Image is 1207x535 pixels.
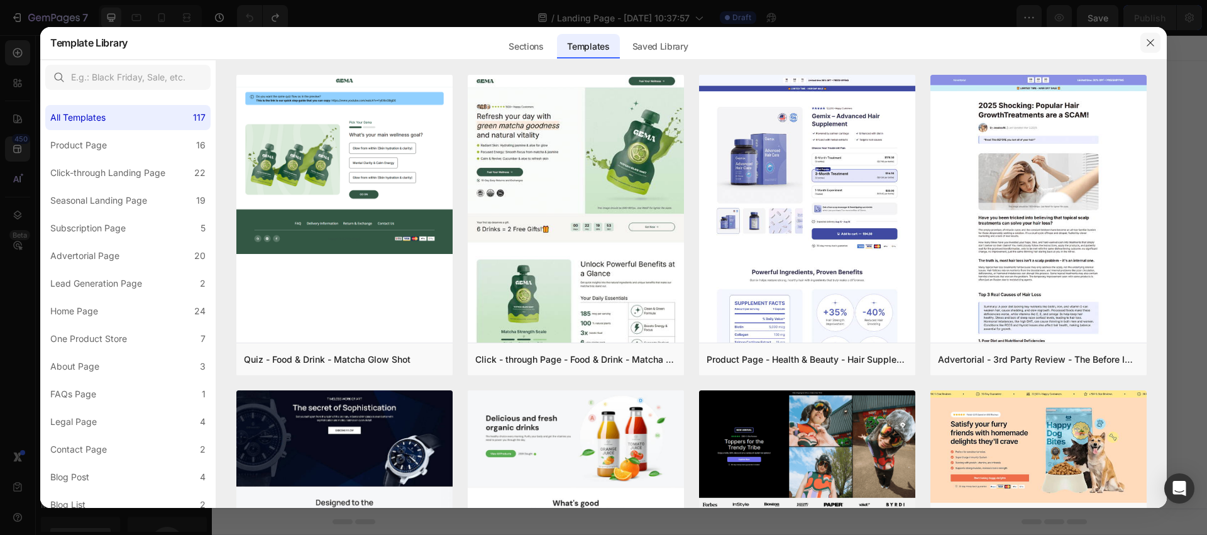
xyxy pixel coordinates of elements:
div: Subscription Page [50,221,126,236]
div: Open Intercom Messenger [1164,473,1194,504]
div: 24 [194,304,206,319]
div: 5 [201,221,206,236]
div: 2 [200,497,206,512]
div: 20 [194,248,206,263]
div: 7 [201,331,206,346]
div: Advertorial - 3rd Party Review - The Before Image - Hair Supplement [938,352,1139,367]
div: FAQs Page [50,387,96,402]
div: Seasonal Landing Page [50,193,147,208]
div: Contact Page [50,442,107,457]
div: All Templates [50,110,106,125]
div: Click - through Page - Food & Drink - Matcha Glow Shot [475,352,676,367]
div: Start with Generating from URL or image [413,349,582,359]
div: 3 [200,359,206,374]
input: E.g.: Black Friday, Sale, etc. [45,65,211,90]
div: Sections [499,34,553,59]
div: Saved Library [622,34,698,59]
div: Lead Generation Page [50,276,142,291]
div: One Product Store [50,331,127,346]
div: 4 [200,414,206,429]
div: About Page [50,359,99,374]
div: 22 [194,165,206,180]
button: Add sections [407,279,493,304]
div: Advertorial Page [50,248,119,263]
h2: Template Library [50,26,128,59]
div: Templates [557,34,619,59]
div: 117 [193,110,206,125]
div: 19 [196,193,206,208]
div: 4 [200,470,206,485]
div: Quiz - Food & Drink - Matcha Glow Shot [244,352,411,367]
div: Legal Page [50,414,97,429]
div: Product Page - Health & Beauty - Hair Supplement [707,352,908,367]
img: quiz-1.png [236,75,453,255]
div: 2 [200,442,206,457]
div: Blog Post [50,470,89,485]
button: Add elements [500,279,589,304]
div: 2 [200,276,206,291]
div: Product Page [50,138,107,153]
div: Blog List [50,497,85,512]
div: Home Page [50,304,98,319]
div: Start with Sections from sidebar [422,253,574,268]
div: 1 [202,387,206,402]
div: 16 [196,138,206,153]
div: Click-through Landing Page [50,165,165,180]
